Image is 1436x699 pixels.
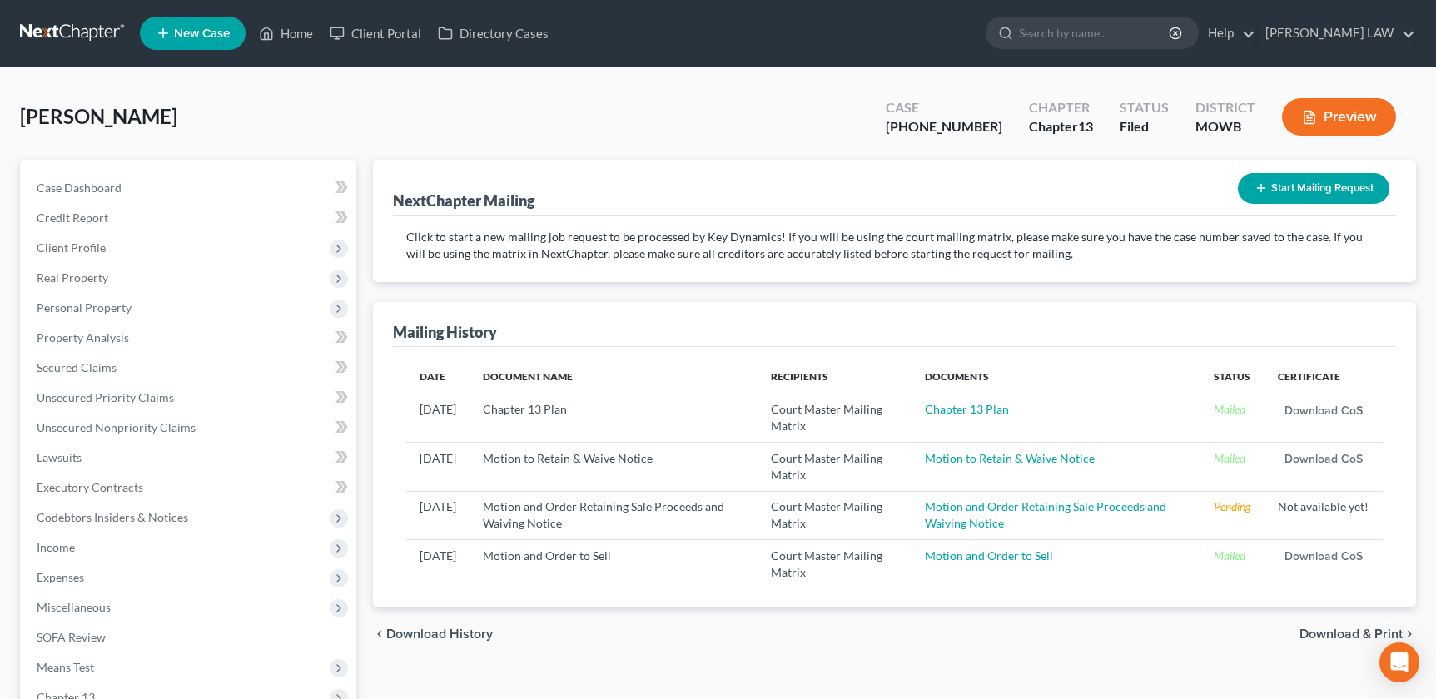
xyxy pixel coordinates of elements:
a: Lawsuits [23,443,356,473]
i: chevron_left [373,627,386,641]
a: Secured Claims [23,353,356,383]
div: Not available yet! [1278,498,1369,515]
span: [PERSON_NAME] [20,104,177,128]
span: Download History [386,627,493,641]
a: Help [1200,18,1255,48]
td: [DATE] [406,394,470,442]
input: Search by name... [1019,17,1171,48]
span: Personal Property [37,300,132,315]
span: SOFA Review [37,630,106,644]
div: Open Intercom Messenger [1379,642,1419,682]
div: [PHONE_NUMBER] [886,117,1002,136]
div: Mailing History [393,322,497,342]
a: Executory Contracts [23,473,356,503]
button: chevron_left Download History [373,627,493,641]
span: Download & Print [1299,627,1403,641]
span: Income [37,540,75,554]
th: Document Name [470,360,757,394]
a: Directory Cases [430,18,557,48]
a: Download CoS [1284,405,1363,417]
a: Chapter 13 Plan [925,402,1009,416]
div: Court Master Mailing Matrix [771,401,898,434]
span: Unsecured Nonpriority Claims [37,420,196,434]
span: Secured Claims [37,360,117,374]
a: Unsecured Priority Claims [23,383,356,413]
span: Executory Contracts [37,480,143,494]
td: Motion and Order Retaining Sale Proceeds and Waiving Notice [470,491,757,539]
td: Mailed [1200,539,1265,587]
td: Motion and Order to Sell [470,539,757,587]
div: NextChapter Mailing [393,191,534,211]
i: chevron_right [1403,627,1416,641]
span: Property Analysis [37,330,129,345]
a: Motion and Order Retaining Sale Proceeds and Waiving Notice [925,499,1166,530]
th: Certificate [1265,360,1383,394]
div: Court Master Mailing Matrix [771,450,898,483]
td: Motion to Retain & Waive Notice [470,443,757,491]
td: Pending [1200,491,1265,539]
span: Real Property [37,270,108,285]
span: Codebtors Insiders & Notices [37,510,188,524]
a: Motion to Retain & Waive Notice [925,451,1095,465]
a: Motion and Order to Sell [925,548,1053,563]
span: Credit Report [37,211,108,225]
span: Lawsuits [37,450,82,464]
a: Client Portal [321,18,430,48]
td: [DATE] [406,539,470,587]
button: Start Mailing Request [1238,173,1389,204]
a: Download CoS [1284,454,1363,465]
div: Court Master Mailing Matrix [771,548,898,581]
td: [DATE] [406,443,470,491]
a: Download CoS [1284,551,1363,563]
span: Expenses [37,570,84,584]
div: Chapter [1029,98,1093,117]
a: Case Dashboard [23,173,356,203]
div: Court Master Mailing Matrix [771,498,898,532]
a: Home [251,18,321,48]
span: 13 [1078,118,1093,134]
th: Date [406,360,470,394]
td: Mailed [1200,443,1265,491]
span: Means Test [37,660,94,674]
a: Unsecured Nonpriority Claims [23,413,356,443]
div: District [1195,98,1255,117]
p: Click to start a new mailing job request to be processed by Key Dynamics! If you will be using th... [406,229,1383,262]
th: Documents [912,360,1200,394]
div: MOWB [1195,117,1255,136]
a: [PERSON_NAME] LAW [1257,18,1415,48]
th: Recipients [758,360,912,394]
span: Miscellaneous [37,600,111,614]
button: Download & Print chevron_right [1299,627,1416,641]
div: Chapter [1029,117,1093,136]
span: Case Dashboard [37,181,122,195]
button: Preview [1282,98,1396,136]
a: Property Analysis [23,323,356,353]
th: Status [1200,360,1265,394]
div: Status [1120,98,1169,117]
a: SOFA Review [23,622,356,652]
span: New Case [174,27,230,40]
td: Chapter 13 Plan [470,394,757,442]
a: Credit Report [23,203,356,233]
div: Filed [1120,117,1169,136]
td: Mailed [1200,394,1265,442]
span: Unsecured Priority Claims [37,390,174,404]
td: [DATE] [406,491,470,539]
span: Client Profile [37,240,106,255]
div: Case [886,98,1002,117]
